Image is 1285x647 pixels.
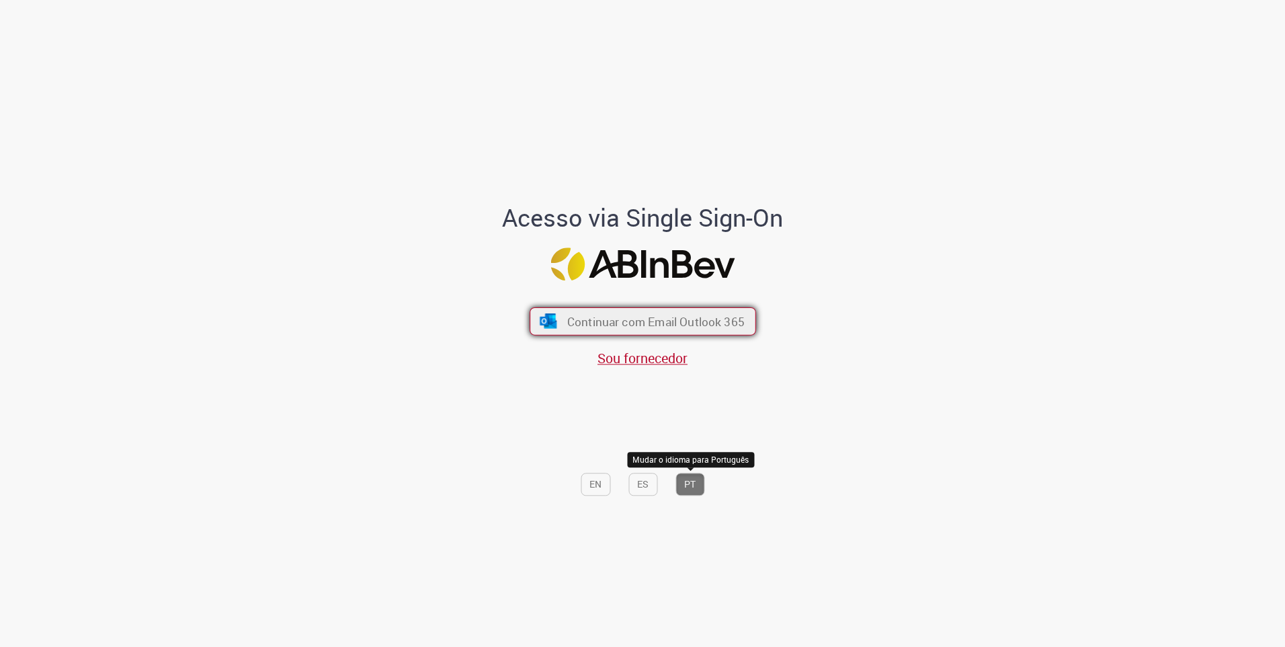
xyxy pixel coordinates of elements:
button: ícone Azure/Microsoft 360 Continuar com Email Outlook 365 [530,307,756,336]
div: Mudar o idioma para Português [627,452,754,467]
button: EN [581,473,610,496]
h1: Acesso via Single Sign-On [456,205,829,232]
img: ícone Azure/Microsoft 360 [538,314,558,329]
button: ES [628,473,657,496]
img: Logo ABInBev [550,248,735,280]
button: PT [675,473,704,496]
span: Continuar com Email Outlook 365 [567,313,744,329]
a: Sou fornecedor [597,350,688,368]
